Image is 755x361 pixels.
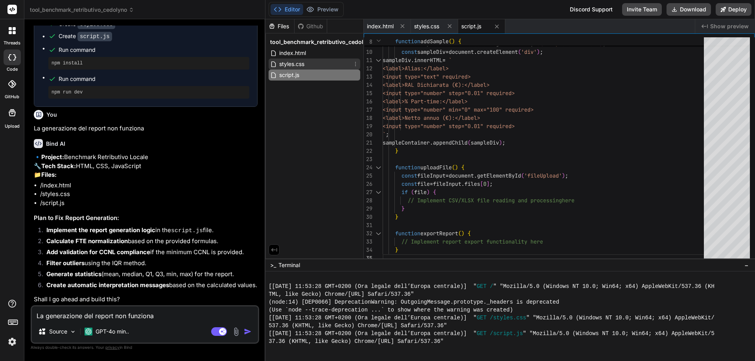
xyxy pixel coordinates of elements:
[383,73,471,80] span: <input type="text" required>
[265,22,294,30] div: Files
[278,261,300,269] span: Terminal
[449,172,474,179] span: document
[105,345,120,350] span: privacy
[364,163,372,172] div: 24
[364,196,372,205] div: 28
[40,259,258,270] li: using the IQR method.
[52,89,246,95] pre: npm run dev
[401,238,543,245] span: // Implement report export functionality here
[458,230,461,237] span: (
[499,139,502,146] span: )
[430,139,433,146] span: .
[477,48,518,55] span: createElement
[565,3,617,16] div: Discord Support
[395,147,398,154] span: }
[373,56,383,64] div: Click to collapse the range.
[480,180,483,187] span: [
[477,314,486,322] span: GET
[743,259,750,271] button: −
[483,180,486,187] span: 0
[40,281,258,292] li: based on the calculated values.
[77,32,112,41] code: script.js
[477,330,486,337] span: GET
[59,32,112,40] div: Create
[401,189,408,196] span: if
[449,57,452,64] span: `
[34,295,258,304] p: Shall I go ahead and build this?
[5,123,20,130] label: Upload
[40,181,258,190] li: /index.html
[364,205,372,213] div: 29
[537,48,540,55] span: )
[278,48,307,58] span: index.html
[40,248,258,259] li: if the minimum CCNL is provided.
[446,172,449,179] span: =
[417,180,430,187] span: file
[446,48,449,55] span: =
[364,56,372,64] div: 11
[408,197,562,204] span: // Implement CSV/XLSX file reading and processing
[269,330,477,337] span: [[DATE] 11:53:28 GMT+0200 (Ora legale dell’Europa centrale)] "
[744,261,749,269] span: −
[401,180,417,187] span: const
[562,172,565,179] span: )
[455,164,458,171] span: )
[49,328,67,335] p: Source
[364,213,372,221] div: 30
[401,172,417,179] span: const
[59,75,249,83] span: Run command
[395,246,398,253] span: }
[383,114,480,121] span: <label>Netto annuo (€):</label>
[414,22,439,30] span: styles.css
[52,60,246,66] pre: npm install
[515,106,534,113] span: uired>
[46,226,155,234] strong: Implement the report generation logic
[474,48,477,55] span: .
[364,122,372,130] div: 19
[40,226,258,237] li: in the file.
[85,328,92,335] img: GPT-4o mini
[70,328,76,335] img: Pick Models
[395,38,420,45] span: function
[493,282,714,290] span: " "Mozilla/5.0 (Windows NT 10.0; Win64; x64) AppleWebKit/537.36 (KH
[41,162,76,170] strong: Tech Stack:
[449,38,452,45] span: (
[364,81,372,89] div: 14
[46,111,57,119] h6: You
[232,327,241,336] img: attachment
[383,139,430,146] span: sampleContainer
[521,48,537,55] span: 'div'
[464,180,480,187] span: files
[417,48,446,55] span: sampleDiv
[383,81,490,88] span: <label>RAL Dichiarata (€):</label>
[433,189,436,196] span: {
[364,89,372,97] div: 15
[364,254,372,262] div: 35
[46,248,150,256] strong: Add validation for CCNL compliance
[449,48,474,55] span: document
[40,190,258,199] li: /styles.css
[59,46,249,54] span: Run command
[383,131,386,138] span: `
[364,229,372,238] div: 32
[270,261,276,269] span: >_
[461,164,464,171] span: {
[411,189,414,196] span: (
[461,230,464,237] span: )
[303,4,342,15] button: Preview
[30,6,134,14] span: tool_benchmark_retributivo_cedolyno
[364,38,372,46] span: 8
[270,38,374,46] span: tool_benchmark_retributivo_cedolyno
[364,106,372,114] div: 17
[7,66,18,73] label: code
[468,230,471,237] span: {
[4,40,20,46] label: threads
[477,172,521,179] span: getElementById
[269,322,447,330] span: 537.36 (KHTML, like Gecko) Chrome/[URL] Safari/537.36"
[524,172,562,179] span: 'fileUpload'
[452,38,455,45] span: )
[364,73,372,81] div: 13
[271,4,303,15] button: Editor
[622,3,662,16] button: Invite Team
[562,197,575,204] span: here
